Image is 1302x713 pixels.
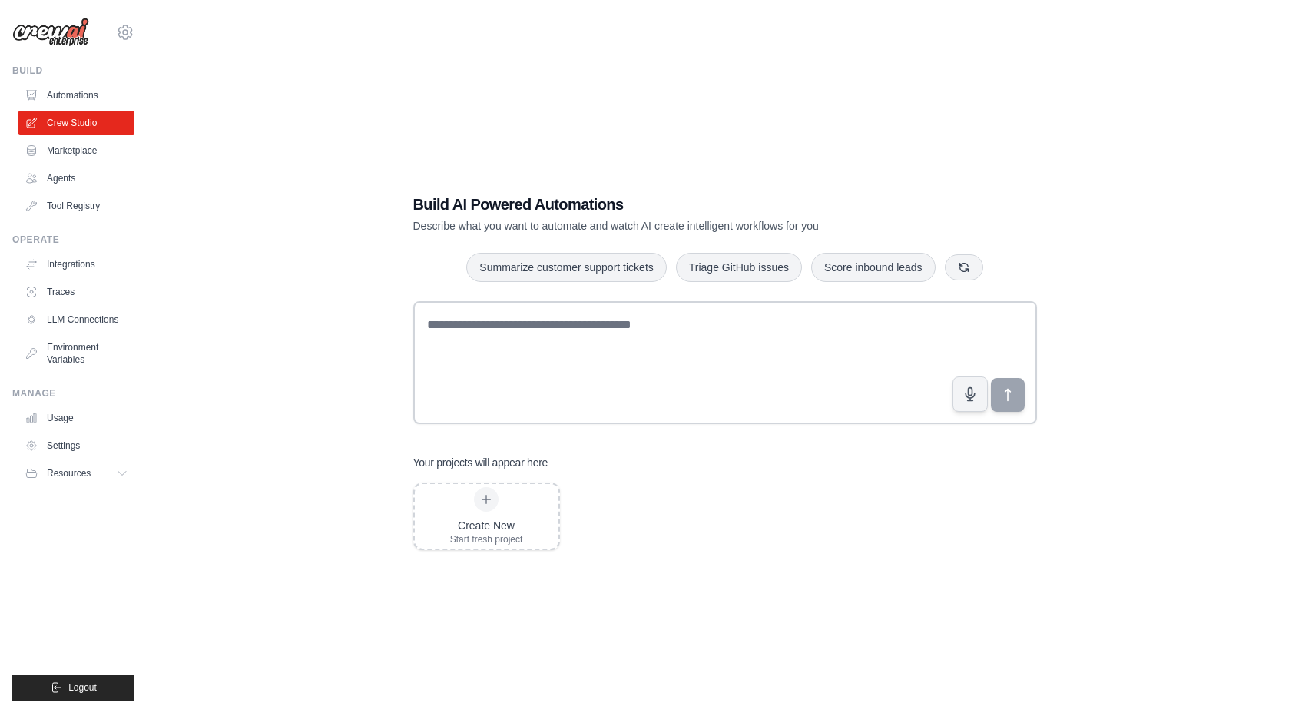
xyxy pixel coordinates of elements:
a: Marketplace [18,138,134,163]
a: Environment Variables [18,335,134,372]
a: Automations [18,83,134,108]
div: Operate [12,234,134,246]
a: Usage [18,406,134,430]
a: Integrations [18,252,134,277]
h3: Your projects will appear here [413,455,548,470]
span: Logout [68,681,97,694]
img: Logo [12,18,89,47]
a: Crew Studio [18,111,134,135]
div: Start fresh project [450,533,523,546]
button: Summarize customer support tickets [466,253,666,282]
div: Build [12,65,134,77]
button: Logout [12,675,134,701]
span: Resources [47,467,91,479]
a: LLM Connections [18,307,134,332]
button: Triage GitHub issues [676,253,802,282]
button: Resources [18,461,134,486]
a: Agents [18,166,134,191]
button: Score inbound leads [811,253,936,282]
a: Tool Registry [18,194,134,218]
h1: Build AI Powered Automations [413,194,929,215]
p: Describe what you want to automate and watch AI create intelligent workflows for you [413,218,929,234]
button: Get new suggestions [945,254,983,280]
a: Traces [18,280,134,304]
div: Create New [450,518,523,533]
a: Settings [18,433,134,458]
div: Manage [12,387,134,400]
button: Click to speak your automation idea [952,376,988,412]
